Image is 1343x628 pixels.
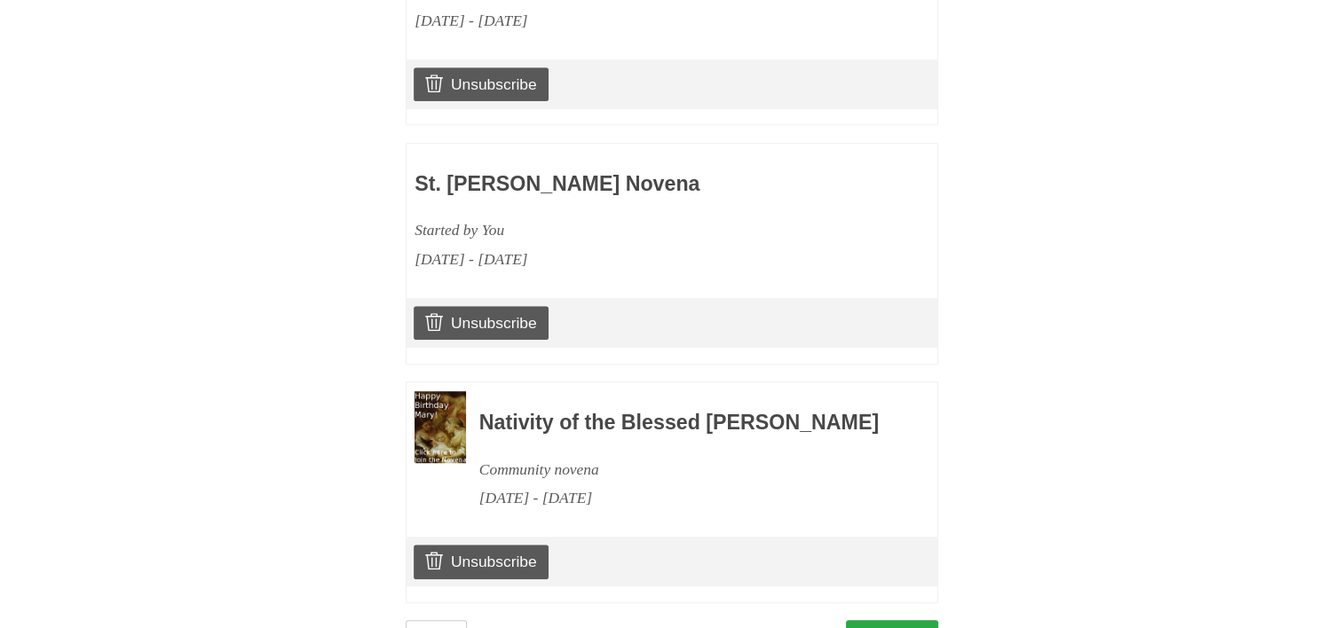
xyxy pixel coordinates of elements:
[415,216,825,245] div: Started by You
[479,483,889,513] div: [DATE] - [DATE]
[479,412,889,435] h3: Nativity of the Blessed [PERSON_NAME]
[414,67,548,101] a: Unsubscribe
[414,306,548,340] a: Unsubscribe
[414,545,548,578] a: Unsubscribe
[415,245,825,274] div: [DATE] - [DATE]
[415,6,825,35] div: [DATE] - [DATE]
[415,173,825,196] h3: St. [PERSON_NAME] Novena
[415,391,466,464] img: Novena image
[479,455,889,484] div: Community novena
